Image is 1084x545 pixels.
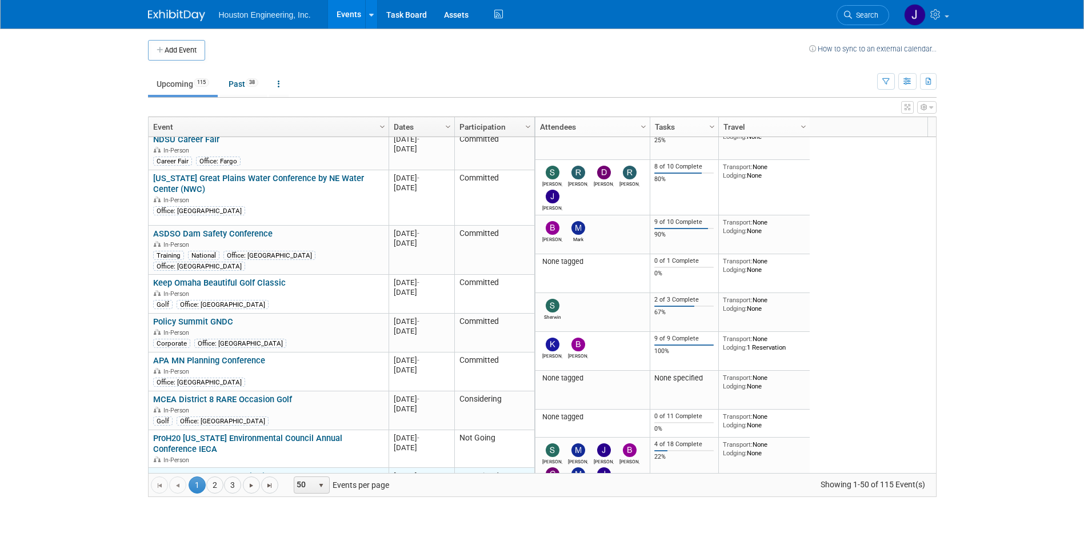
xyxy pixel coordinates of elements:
a: Event [153,117,381,137]
div: Office: Fargo [196,157,241,166]
div: None None [723,412,805,429]
div: None None [723,163,805,179]
div: Golf [153,416,173,426]
span: In-Person [163,407,193,414]
img: Sherwin Wanner [546,299,559,312]
a: Go to the first page [151,476,168,494]
div: [DATE] [394,326,449,336]
div: 100% [654,347,714,355]
a: Attendees [540,117,642,137]
div: None tagged [539,374,645,383]
span: Lodging: [723,382,747,390]
span: Go to the previous page [173,481,182,490]
div: 4 of 18 Complete [654,440,714,448]
td: Committed [454,170,534,226]
div: None None [723,218,805,235]
span: Transport: [723,163,753,171]
a: ASDSO Dam Safety Conference [153,229,273,239]
img: In-Person Event [154,407,161,412]
img: In-Person Event [154,290,161,296]
div: [DATE] [394,471,449,481]
div: None None [723,257,805,274]
div: Sherwin Wanner [542,312,562,320]
img: Mark Jacobs [571,221,585,235]
div: [DATE] [394,173,449,183]
div: [DATE] [394,443,449,452]
span: In-Person [163,197,193,204]
a: Dates [394,117,447,137]
img: Connor Kelley [546,467,559,481]
a: Column Settings [637,117,650,134]
div: Sara Mechtenberg [542,457,562,464]
div: Ryan Winkel [619,179,639,187]
div: Office: [GEOGRAPHIC_DATA] [153,378,245,387]
div: [DATE] [394,238,449,248]
div: 25% [654,137,714,145]
div: Training [153,251,184,260]
img: Bret Zimmerman [546,221,559,235]
td: Committed [454,468,534,523]
span: Column Settings [799,122,808,131]
a: ProH20 [US_STATE] Environmental Council Annual Conference IECA [153,433,342,454]
td: Committed [454,314,534,352]
td: Committed [454,275,534,314]
div: Janel Kaufman [594,457,614,464]
span: - [417,135,419,143]
a: [US_STATE] Great Plains Water Conference by NE Water Center (NWC) [153,173,364,194]
div: 0 of 11 Complete [654,412,714,420]
span: 1 [189,476,206,494]
span: Lodging: [723,343,747,351]
span: Go to the last page [265,481,274,490]
div: Office: [GEOGRAPHIC_DATA] [177,416,269,426]
div: Bob Gregalunas [619,457,639,464]
img: In-Person Event [154,241,161,247]
span: Column Settings [443,122,453,131]
span: Search [852,11,878,19]
div: Mark Jacobs [568,235,588,242]
a: Participation [459,117,527,137]
a: 2 [206,476,223,494]
div: [DATE] [394,134,449,144]
div: [DATE] [394,365,449,375]
span: Column Settings [707,122,717,131]
div: Golf [153,300,173,309]
span: Go to the next page [247,481,256,490]
img: Jessica Lambrecht [904,4,926,26]
div: 22% [654,453,714,461]
img: Jacob Garder [597,467,611,481]
img: Brett Gunderson [571,338,585,351]
span: - [417,395,419,403]
div: None None [723,440,805,457]
span: - [417,472,419,480]
span: Lodging: [723,266,747,274]
span: Transport: [723,374,753,382]
span: Transport: [723,335,753,343]
span: Transport: [723,412,753,420]
span: Lodging: [723,227,747,235]
span: Go to the first page [155,481,164,490]
a: Policy Summit GNDC [153,316,233,327]
div: Office: [GEOGRAPHIC_DATA] [153,262,245,271]
img: Mike Van Hove [571,467,585,481]
span: - [417,229,419,238]
span: In-Person [163,456,193,464]
div: Michael Sotak [568,457,588,464]
a: Column Settings [522,117,534,134]
div: Kyle Ten Napel [542,351,562,359]
td: Committed [454,131,534,170]
div: [DATE] [394,144,449,154]
img: Sara Mechtenberg [546,166,559,179]
img: Jared Hemphill [546,190,559,203]
div: 0% [654,425,714,433]
div: Corporate [153,339,190,348]
a: Column Settings [442,117,454,134]
div: Bret Zimmerman [542,235,562,242]
span: 38 [246,78,258,87]
img: Kyle Ten Napel [546,338,559,351]
div: 0 of 1 Complete [654,257,714,265]
div: None tagged [539,412,645,422]
span: Transport: [723,296,753,304]
div: Brett Gunderson [568,351,588,359]
a: Column Settings [797,117,810,134]
span: Column Settings [639,122,648,131]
